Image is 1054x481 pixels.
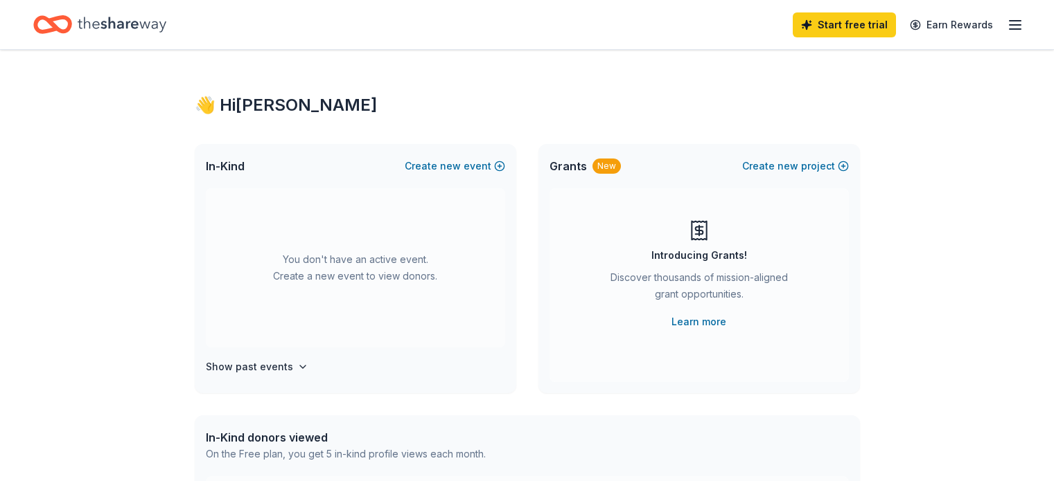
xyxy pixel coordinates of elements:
h4: Show past events [206,359,293,375]
a: Home [33,8,166,41]
button: Show past events [206,359,308,375]
a: Start free trial [793,12,896,37]
div: Introducing Grants! [651,247,747,264]
button: Createnewproject [742,158,849,174]
div: In-Kind donors viewed [206,429,486,446]
button: Createnewevent [405,158,505,174]
div: Discover thousands of mission-aligned grant opportunities. [605,269,793,308]
div: 👋 Hi [PERSON_NAME] [195,94,860,116]
span: Grants [550,158,587,174]
span: In-Kind [206,158,245,174]
div: On the Free plan, you get 5 in-kind profile views each month. [206,446,486,462]
div: New [592,158,621,174]
a: Earn Rewards [902,12,1001,37]
span: new [778,158,798,174]
a: Learn more [671,314,726,330]
span: new [440,158,461,174]
div: You don't have an active event. Create a new event to view donors. [206,188,505,347]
